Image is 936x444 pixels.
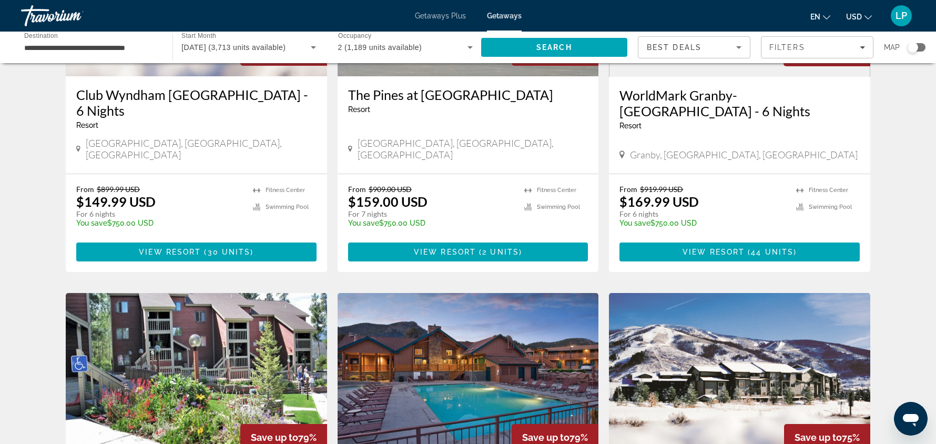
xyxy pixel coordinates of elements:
[348,243,588,261] button: View Resort(2 units)
[358,137,588,160] span: [GEOGRAPHIC_DATA], [GEOGRAPHIC_DATA], [GEOGRAPHIC_DATA]
[810,13,820,21] span: en
[415,12,466,20] a: Getaways Plus
[181,33,216,39] span: Start Month
[745,248,797,256] span: ( )
[24,32,58,39] span: Destination
[647,43,701,52] span: Best Deals
[338,33,371,39] span: Occupancy
[884,40,900,55] span: Map
[795,432,842,443] span: Save up to
[208,248,251,256] span: 30 units
[76,209,242,219] p: For 6 nights
[751,248,793,256] span: 44 units
[86,137,317,160] span: [GEOGRAPHIC_DATA], [GEOGRAPHIC_DATA], [GEOGRAPHIC_DATA]
[619,87,860,119] a: WorldMark Granby-[GEOGRAPHIC_DATA] - 6 Nights
[683,248,745,256] span: View Resort
[24,42,159,54] input: Select destination
[369,185,412,194] span: $909.00 USD
[537,204,580,210] span: Swimming Pool
[537,187,576,194] span: Fitness Center
[251,432,298,443] span: Save up to
[761,36,873,58] button: Filters
[619,243,860,261] button: View Resort(44 units)
[348,185,366,194] span: From
[619,219,650,227] span: You save
[476,248,522,256] span: ( )
[619,219,786,227] p: $750.00 USD
[348,87,588,103] a: The Pines at [GEOGRAPHIC_DATA]
[97,185,140,194] span: $899.99 USD
[647,41,741,54] mat-select: Sort by
[640,185,683,194] span: $919.99 USD
[266,187,305,194] span: Fitness Center
[76,219,242,227] p: $750.00 USD
[414,248,476,256] span: View Resort
[619,209,786,219] p: For 6 nights
[139,248,201,256] span: View Resort
[481,38,627,57] button: Search
[181,43,286,52] span: [DATE] (3,713 units available)
[536,43,572,52] span: Search
[522,432,569,443] span: Save up to
[76,87,317,118] a: Club Wyndham [GEOGRAPHIC_DATA] - 6 Nights
[888,5,915,27] button: User Menu
[266,204,309,210] span: Swimming Pool
[619,185,637,194] span: From
[76,185,94,194] span: From
[809,204,852,210] span: Swimming Pool
[846,9,872,24] button: Change currency
[482,248,519,256] span: 2 units
[21,2,126,29] a: Travorium
[809,187,848,194] span: Fitness Center
[846,13,862,21] span: USD
[76,219,107,227] span: You save
[896,11,907,21] span: LP
[348,105,370,114] span: Resort
[630,149,858,160] span: Granby, [GEOGRAPHIC_DATA], [GEOGRAPHIC_DATA]
[348,219,379,227] span: You save
[338,43,422,52] span: 2 (1,189 units available)
[348,194,428,209] p: $159.00 USD
[619,122,642,130] span: Resort
[76,243,317,261] button: View Resort(30 units)
[619,194,699,209] p: $169.99 USD
[769,43,805,52] span: Filters
[76,194,156,209] p: $149.99 USD
[201,248,253,256] span: ( )
[76,121,98,129] span: Resort
[348,209,514,219] p: For 7 nights
[810,9,830,24] button: Change language
[348,219,514,227] p: $750.00 USD
[894,402,928,436] iframe: Button to launch messaging window
[487,12,522,20] a: Getaways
